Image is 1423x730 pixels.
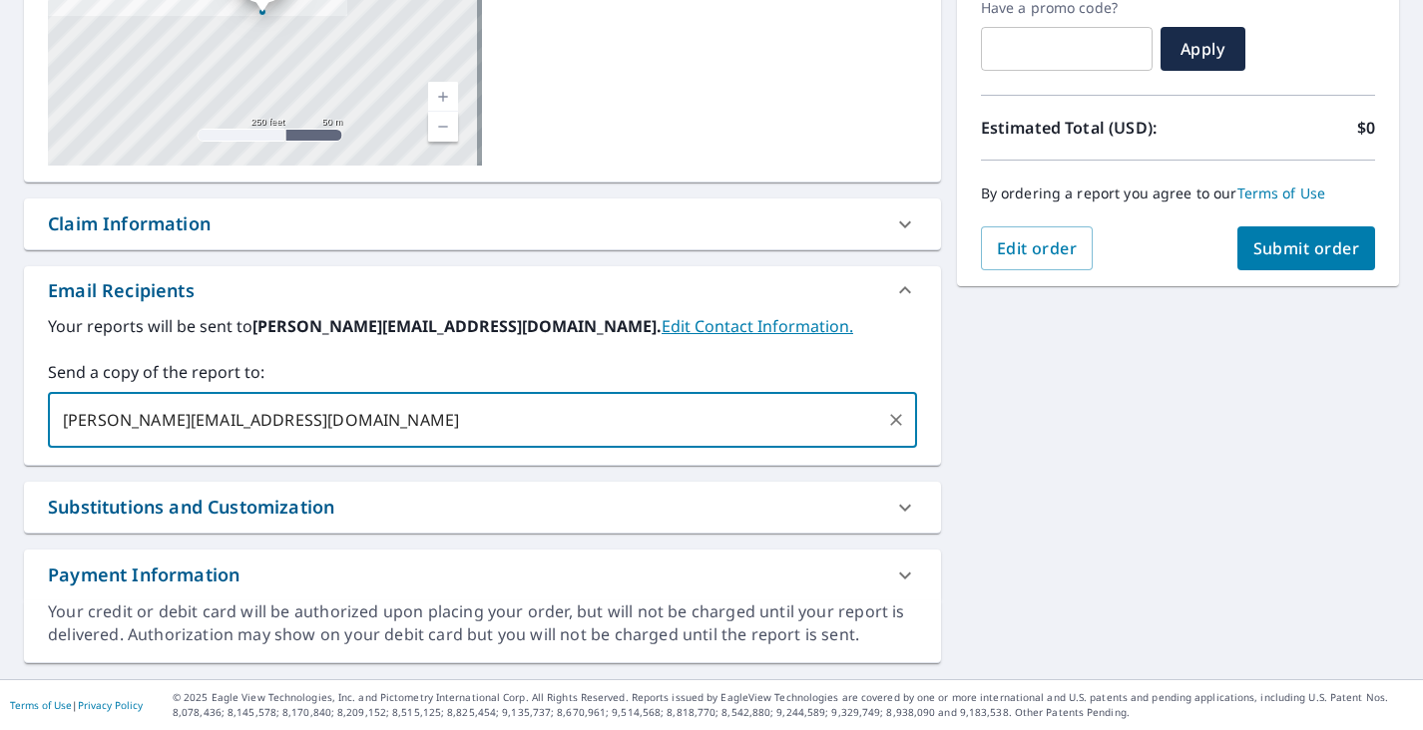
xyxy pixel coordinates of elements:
[1177,38,1229,60] span: Apply
[981,184,1375,202] p: By ordering a report you agree to our
[48,600,917,646] div: Your credit or debit card will be authorized upon placing your order, but will not be charged unt...
[173,690,1413,720] p: © 2025 Eagle View Technologies, Inc. and Pictometry International Corp. All Rights Reserved. Repo...
[48,494,334,521] div: Substitutions and Customization
[10,699,143,711] p: |
[24,198,941,249] div: Claim Information
[1237,226,1376,270] button: Submit order
[78,698,143,712] a: Privacy Policy
[252,315,662,337] b: [PERSON_NAME][EMAIL_ADDRESS][DOMAIN_NAME].
[981,116,1179,140] p: Estimated Total (USD):
[1161,27,1245,71] button: Apply
[10,698,72,712] a: Terms of Use
[882,406,910,434] button: Clear
[48,277,195,304] div: Email Recipients
[1237,183,1326,202] a: Terms of Use
[24,266,941,314] div: Email Recipients
[24,549,941,600] div: Payment Information
[1357,116,1375,140] p: $0
[48,314,917,338] label: Your reports will be sent to
[48,561,239,588] div: Payment Information
[662,315,853,337] a: EditContactInfo
[24,482,941,533] div: Substitutions and Customization
[428,82,458,112] a: Current Level 17, Zoom In
[48,360,917,384] label: Send a copy of the report to:
[428,112,458,142] a: Current Level 17, Zoom Out
[1253,237,1360,259] span: Submit order
[48,210,211,237] div: Claim Information
[997,237,1078,259] span: Edit order
[981,226,1094,270] button: Edit order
